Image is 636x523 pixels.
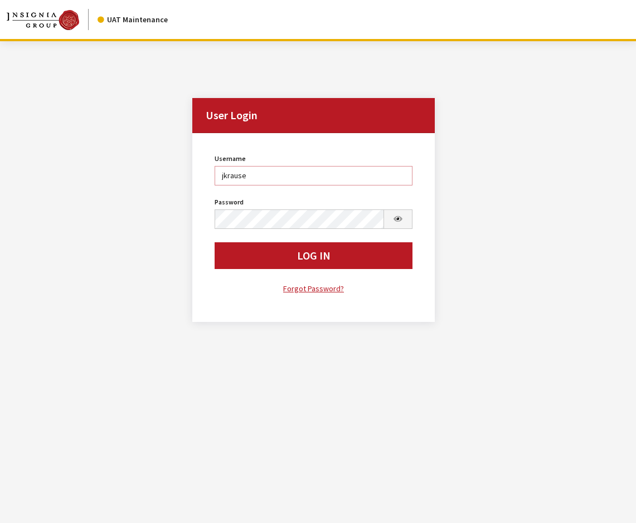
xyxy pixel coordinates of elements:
[215,154,246,164] label: Username
[7,9,98,30] a: Insignia Group logo
[215,197,244,207] label: Password
[215,282,412,295] a: Forgot Password?
[98,14,168,26] div: UAT Maintenance
[383,209,412,229] button: Show Password
[192,98,435,133] h2: User Login
[7,10,79,30] img: Catalog Maintenance
[215,242,412,269] button: Log In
